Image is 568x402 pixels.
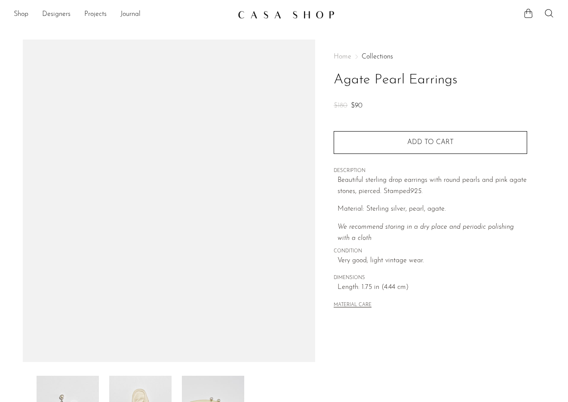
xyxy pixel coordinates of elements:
ul: NEW HEADER MENU [14,7,231,22]
span: DESCRIPTION [334,167,527,175]
span: DIMENSIONS [334,274,527,282]
a: Shop [14,9,28,20]
span: Very good; light vintage wear. [338,255,527,267]
button: Add to cart [334,131,527,153]
button: MATERIAL CARE [334,302,372,309]
p: Material: Sterling silver, pearl, agate. [338,204,527,215]
h1: Agate Pearl Earrings [334,69,527,91]
span: Home [334,53,351,60]
a: Projects [84,9,107,20]
nav: Desktop navigation [14,7,231,22]
span: $180 [334,102,347,109]
span: CONDITION [334,248,527,255]
a: Journal [120,9,141,20]
a: Collections [362,53,393,60]
a: Designers [42,9,71,20]
nav: Breadcrumbs [334,53,527,60]
span: Add to cart [407,139,454,146]
p: Beautiful sterling drop earrings with round pearls and pink agate stones, pierced. Stamped [338,175,527,197]
span: $90 [351,102,362,109]
i: We recommend storing in a dry place and periodic polishing with a cloth [338,224,514,242]
em: 925. [410,188,423,195]
span: Length: 1.75 in (4.44 cm) [338,282,527,293]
